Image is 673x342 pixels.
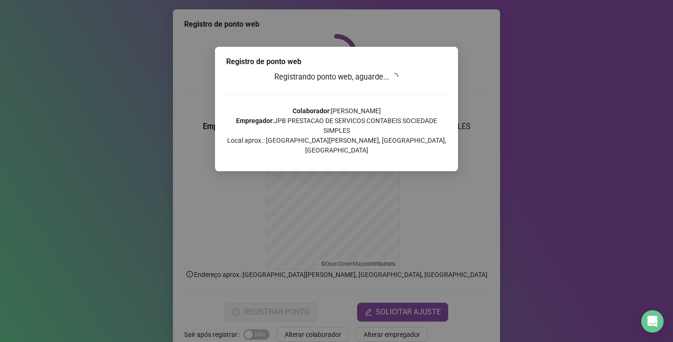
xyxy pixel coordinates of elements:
[226,56,447,67] div: Registro de ponto web
[641,310,664,333] div: Open Intercom Messenger
[390,72,400,82] span: loading
[226,106,447,155] p: : [PERSON_NAME] : JPB PRESTACAO DE SERVICOS CONTABEIS SOCIEDADE SIMPLES Local aprox.: [GEOGRAPHIC...
[226,71,447,83] h3: Registrando ponto web, aguarde...
[293,107,329,115] strong: Colaborador
[236,117,272,124] strong: Empregador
